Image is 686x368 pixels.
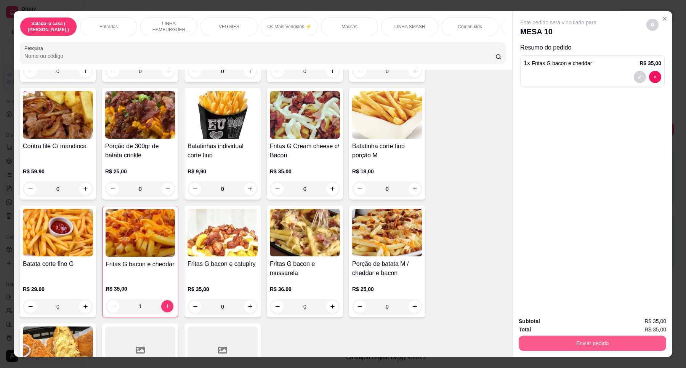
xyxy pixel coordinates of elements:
h4: Fritas G bacon e mussarela [270,259,340,278]
h4: Fritas G bacon e catupiry [188,259,258,269]
strong: Total [519,326,531,333]
span: R$ 35,00 [644,325,666,334]
p: R$ 9,90 [188,168,258,175]
h4: Contra filé C/ mandioca [23,142,93,151]
h4: Fritas G Cream cheese c/ Bacon [270,142,340,160]
button: increase-product-quantity [162,65,174,77]
p: Massas [341,24,357,30]
h4: Porção de 300gr de batata crinkle [105,142,175,160]
p: Os Mais Vendidos ⚡️ [267,24,311,30]
img: product-image [23,209,93,256]
img: product-image [106,209,175,257]
p: R$ 25,00 [105,168,175,175]
p: LINHA HAMBÚRGUER ANGUS [147,21,191,33]
button: increase-product-quantity [409,183,421,195]
button: decrease-product-quantity [354,301,366,313]
img: product-image [270,209,340,256]
button: decrease-product-quantity [107,300,119,312]
p: R$ 59,90 [23,168,93,175]
input: Pesquisa [24,52,495,60]
h4: Batatinhas individual corte fino [188,142,258,160]
p: Este pedido será vinculado para [520,19,596,26]
button: decrease-product-quantity [107,65,119,77]
p: MESA 10 [520,26,596,37]
h4: Porção de batata M / cheddar e bacon [352,259,422,278]
p: R$ 18,00 [352,168,422,175]
button: decrease-product-quantity [189,183,201,195]
p: VEGGIES [219,24,239,30]
button: decrease-product-quantity [271,65,284,77]
h4: Fritas G bacon e cheddar [106,260,175,269]
button: decrease-product-quantity [189,65,201,77]
strong: Subtotal [519,318,540,324]
p: R$ 35,00 [188,285,258,293]
button: Close [659,13,671,25]
img: product-image [188,209,258,256]
p: 1 x [524,59,592,68]
button: decrease-product-quantity [107,183,119,195]
button: increase-product-quantity [79,301,91,313]
button: increase-product-quantity [409,301,421,313]
img: product-image [352,91,422,139]
h4: Batatinha corte fino porção M [352,142,422,160]
button: decrease-product-quantity [634,71,646,83]
button: decrease-product-quantity [24,65,37,77]
p: R$ 35,00 [640,59,661,67]
p: Entradas [99,24,118,30]
button: increase-product-quantity [79,183,91,195]
button: increase-product-quantity [162,183,174,195]
button: increase-product-quantity [409,65,421,77]
p: R$ 25,00 [352,285,422,293]
button: decrease-product-quantity [24,301,37,313]
button: increase-product-quantity [326,301,338,313]
p: Combo kids [458,24,482,30]
button: increase-product-quantity [326,183,338,195]
p: LINHA SMASH [394,24,425,30]
span: R$ 35,00 [644,317,666,325]
button: decrease-product-quantity [646,19,659,31]
span: Fritas G bacon e cheddar [532,60,592,66]
button: decrease-product-quantity [271,183,284,195]
button: decrease-product-quantity [24,183,37,195]
button: decrease-product-quantity [649,71,661,83]
p: R$ 35,00 [106,285,175,293]
button: increase-product-quantity [161,300,173,312]
h4: Batata corte fino G [23,259,93,269]
button: Enviar pedido [519,336,666,351]
p: Salada la casa ( [PERSON_NAME] ) [26,21,71,33]
button: increase-product-quantity [244,183,256,195]
button: decrease-product-quantity [354,183,366,195]
label: Pesquisa [24,45,46,51]
p: R$ 36,00 [270,285,340,293]
p: R$ 29,00 [23,285,93,293]
button: increase-product-quantity [244,301,256,313]
img: product-image [188,91,258,139]
button: increase-product-quantity [79,65,91,77]
img: product-image [105,91,175,139]
img: product-image [352,209,422,256]
button: decrease-product-quantity [354,65,366,77]
button: increase-product-quantity [326,65,338,77]
p: R$ 35,00 [270,168,340,175]
button: decrease-product-quantity [271,301,284,313]
button: decrease-product-quantity [189,301,201,313]
button: increase-product-quantity [244,65,256,77]
img: product-image [23,91,93,139]
img: product-image [270,91,340,139]
p: Resumo do pedido [520,43,665,52]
